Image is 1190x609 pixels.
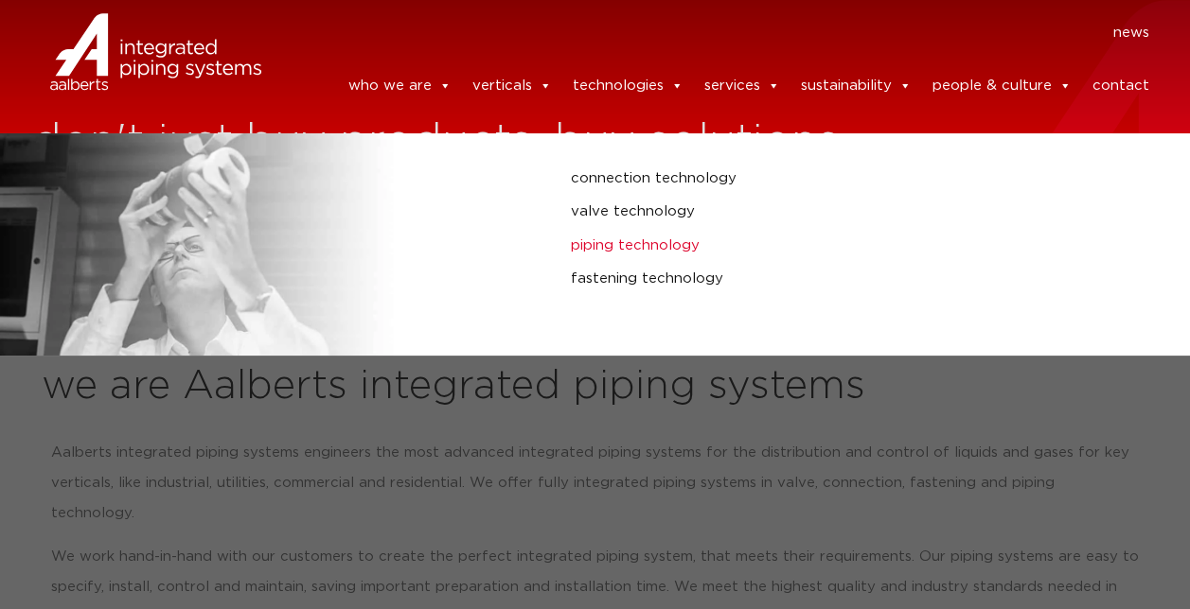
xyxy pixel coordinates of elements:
[932,67,1071,105] a: people & culture
[290,18,1149,48] nav: Menu
[571,200,1018,224] a: valve technology
[571,234,1018,258] a: piping technology
[42,364,1149,409] h2: we are Aalberts integrated piping systems
[571,166,1018,191] a: connection technology
[1092,67,1148,105] a: contact
[471,67,551,105] a: verticals
[571,267,1018,291] a: fastening technology
[1112,18,1148,48] a: news
[703,67,779,105] a: services
[800,67,911,105] a: sustainability
[572,67,683,105] a: technologies
[347,67,451,105] a: who we are
[51,438,1140,529] p: Aalberts integrated piping systems engineers the most advanced integrated piping systems for the ...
